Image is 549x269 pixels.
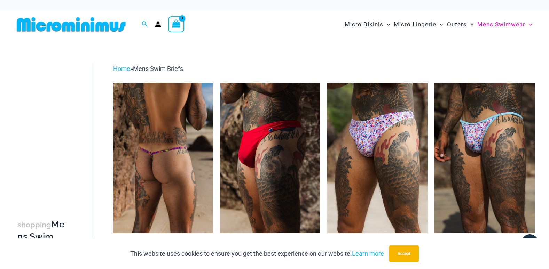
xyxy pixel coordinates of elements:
a: Mens SwimwearMenu ToggleMenu Toggle [476,14,534,35]
a: View Shopping Cart, empty [168,16,184,32]
a: OutersMenu ToggleMenu Toggle [445,14,476,35]
span: Menu Toggle [383,16,390,33]
img: Coral Coast Fireworks 005 Thong 01 [327,83,428,233]
span: Micro Lingerie [394,16,436,33]
a: Coral Coast Fireworks 005 Thong 01Coral Coast Fireworks 005 Thong 02Coral Coast Fireworks 005 Tho... [327,83,428,233]
a: Cable Beach Fireworks 004 String Back Thong 06Cable Beach Fireworks 004 String Back Thong 07Cable... [434,83,535,233]
button: Accept [389,245,419,262]
span: Menu Toggle [436,16,443,33]
a: Coral Coast Red Spot 005 Thong 11Coral Coast Red Spot 005 Thong 12Coral Coast Red Spot 005 Thong 12 [220,83,320,233]
a: Account icon link [155,21,161,27]
span: Mens Swimwear [477,16,525,33]
a: Search icon link [142,20,148,29]
a: Home [113,65,130,72]
img: Cable Beach Coastal Bliss 004 Thong 05 [113,83,213,233]
span: Micro Bikinis [345,16,383,33]
span: Menu Toggle [525,16,532,33]
span: shopping [17,220,51,229]
span: Menu Toggle [467,16,474,33]
a: Micro BikinisMenu ToggleMenu Toggle [343,14,392,35]
img: Cable Beach Fireworks 004 String Back Thong 06 [434,83,535,233]
a: Learn more [352,250,384,257]
a: Cable Beach Coastal Bliss 004 Thong 04Cable Beach Coastal Bliss 004 Thong 05Cable Beach Coastal B... [113,83,213,233]
span: Mens Swim Briefs [133,65,183,72]
a: Micro LingerieMenu ToggleMenu Toggle [392,14,445,35]
p: This website uses cookies to ensure you get the best experience on our website. [130,248,384,259]
span: Outers [447,16,467,33]
span: » [113,65,183,72]
img: Coral Coast Red Spot 005 Thong 11 [220,83,320,233]
img: MM SHOP LOGO FLAT [14,17,128,32]
h3: Mens Swim Briefs [17,219,68,254]
iframe: TrustedSite Certified [17,58,80,197]
nav: Site Navigation [342,13,535,36]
